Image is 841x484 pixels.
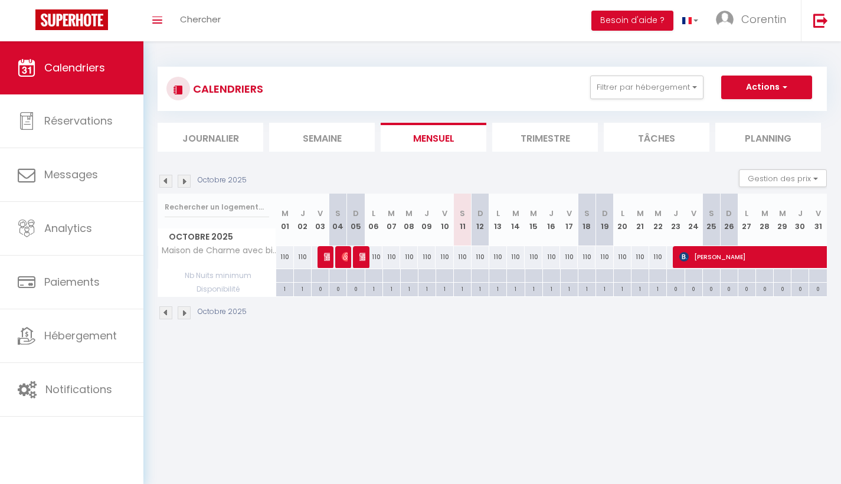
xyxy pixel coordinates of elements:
[655,208,662,219] abbr: M
[738,194,755,246] th: 27
[507,194,525,246] th: 14
[335,208,341,219] abbr: S
[525,246,542,268] div: 110
[45,382,112,397] span: Notifications
[276,283,293,294] div: 1
[685,194,702,246] th: 24
[791,283,809,294] div: 0
[525,283,542,294] div: 1
[602,208,608,219] abbr: D
[702,194,720,246] th: 25
[276,246,294,268] div: 110
[269,123,375,152] li: Semaine
[365,283,382,294] div: 1
[158,283,276,296] span: Disponibilité
[685,283,702,294] div: 0
[372,208,375,219] abbr: L
[726,208,732,219] abbr: D
[549,208,554,219] abbr: J
[578,246,595,268] div: 110
[359,246,365,268] span: Airbnb available)
[667,194,685,246] th: 23
[454,246,472,268] div: 110
[614,194,631,246] th: 20
[365,194,382,246] th: 06
[715,123,821,152] li: Planning
[388,208,395,219] abbr: M
[755,194,773,246] th: 28
[492,123,598,152] li: Trimestre
[525,194,542,246] th: 15
[347,283,364,294] div: 0
[561,283,578,294] div: 1
[318,208,323,219] abbr: V
[507,283,524,294] div: 1
[584,208,590,219] abbr: S
[489,246,507,268] div: 110
[542,246,560,268] div: 110
[312,283,329,294] div: 0
[791,194,809,246] th: 30
[774,194,791,246] th: 29
[595,194,613,246] th: 19
[621,208,624,219] abbr: L
[381,123,486,152] li: Mensuel
[329,194,347,246] th: 04
[282,208,289,219] abbr: M
[507,246,525,268] div: 110
[567,208,572,219] abbr: V
[436,283,453,294] div: 1
[442,208,447,219] abbr: V
[809,283,827,294] div: 0
[631,283,649,294] div: 1
[512,208,519,219] abbr: M
[294,283,311,294] div: 1
[631,246,649,268] div: 110
[347,194,365,246] th: 05
[400,194,418,246] th: 08
[614,246,631,268] div: 110
[365,246,382,268] div: 110
[460,208,465,219] abbr: S
[472,246,489,268] div: 110
[543,283,560,294] div: 1
[436,194,453,246] th: 10
[44,221,92,236] span: Analytics
[312,194,329,246] th: 03
[383,283,400,294] div: 1
[436,246,453,268] div: 110
[721,283,738,294] div: 0
[424,208,429,219] abbr: J
[353,208,359,219] abbr: D
[756,283,773,294] div: 0
[418,283,436,294] div: 1
[667,283,684,294] div: 0
[816,208,821,219] abbr: V
[649,283,666,294] div: 1
[418,246,436,268] div: 110
[542,194,560,246] th: 16
[382,246,400,268] div: 110
[739,169,827,187] button: Gestion des prix
[798,208,803,219] abbr: J
[578,283,595,294] div: 1
[720,194,738,246] th: 26
[158,269,276,282] span: Nb Nuits minimum
[418,194,436,246] th: 09
[496,208,500,219] abbr: L
[324,246,330,268] span: Airbnb available)
[779,208,786,219] abbr: M
[44,328,117,343] span: Hébergement
[774,283,791,294] div: 0
[44,167,98,182] span: Messages
[165,197,269,218] input: Rechercher un logement...
[401,283,418,294] div: 1
[809,194,827,246] th: 31
[454,194,472,246] th: 11
[761,208,768,219] abbr: M
[703,283,720,294] div: 0
[158,228,276,246] span: Octobre 2025
[489,283,506,294] div: 1
[294,194,312,246] th: 02
[590,76,703,99] button: Filtrer par hébergement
